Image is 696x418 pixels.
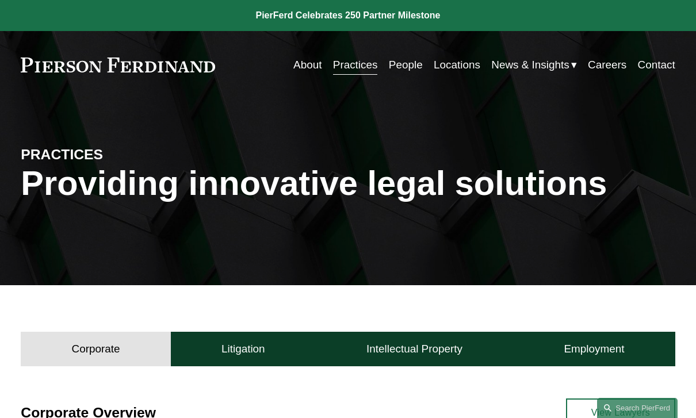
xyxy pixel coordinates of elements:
[491,55,569,75] span: News & Insights
[434,54,480,76] a: Locations
[21,164,675,203] h1: Providing innovative legal solutions
[221,342,265,356] h4: Litigation
[21,145,184,163] h4: PRACTICES
[588,54,626,76] a: Careers
[293,54,322,76] a: About
[597,398,678,418] a: Search this site
[366,342,462,356] h4: Intellectual Property
[564,342,624,356] h4: Employment
[333,54,378,76] a: Practices
[491,54,576,76] a: folder dropdown
[389,54,423,76] a: People
[638,54,675,76] a: Contact
[72,342,120,356] h4: Corporate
